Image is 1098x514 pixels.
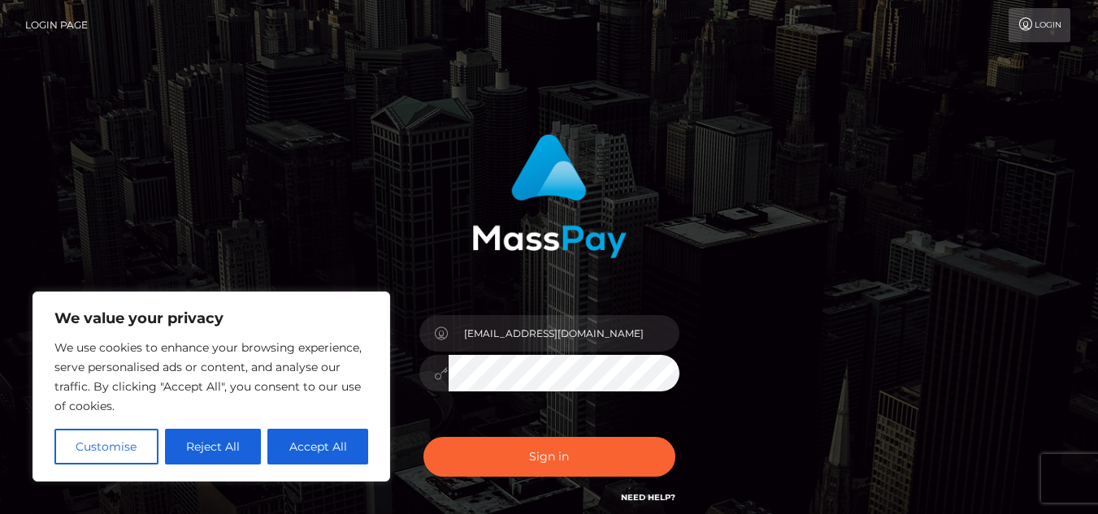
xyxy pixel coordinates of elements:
[423,437,675,477] button: Sign in
[472,134,627,258] img: MassPay Login
[25,8,88,42] a: Login Page
[33,292,390,482] div: We value your privacy
[267,429,368,464] button: Accept All
[165,429,262,464] button: Reject All
[54,429,158,464] button: Customise
[54,338,368,416] p: We use cookies to enhance your browsing experience, serve personalised ads or content, and analys...
[449,315,679,352] input: Username...
[621,492,675,503] a: Need Help?
[54,309,368,328] p: We value your privacy
[1009,8,1070,42] a: Login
